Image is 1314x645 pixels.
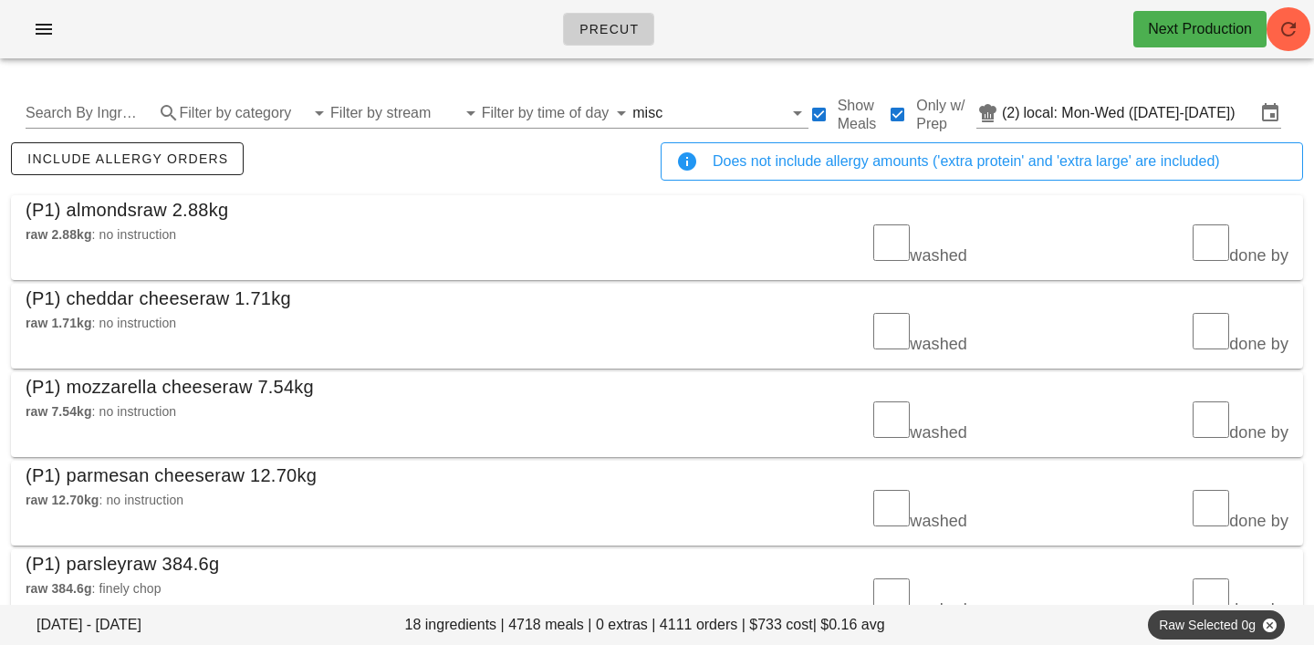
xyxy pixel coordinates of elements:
[813,614,885,636] span: | $0.16 avg
[127,554,219,574] span: raw 384.6g
[214,465,317,485] span: raw 12.70kg
[713,151,1288,172] div: Does not include allergy amounts ('extra protein' and 'extra large' are included)
[579,22,639,36] span: Precut
[657,302,978,365] div: washed
[563,13,654,46] a: Precut
[26,493,99,507] span: raw 12.70kg
[26,227,92,242] span: raw 2.88kg
[916,97,969,133] label: Only w/ Prep
[657,567,978,630] div: washed
[26,151,228,166] span: include allergy orders
[26,461,317,490] div: (P1) parmesan cheese
[632,105,662,121] div: misc
[1159,610,1274,640] span: Raw Selected 0g
[482,99,633,128] div: Filter by time of day
[180,99,331,128] div: Filter by category
[26,549,219,578] div: (P1) parsley
[11,142,244,175] button: include allergy orders
[26,581,92,596] span: raw 384.6g
[657,213,978,276] div: washed
[978,479,1299,542] div: done by
[26,401,646,421] div: : no instruction
[632,99,808,128] div: misc
[137,200,228,220] span: raw 2.88kg
[978,567,1299,630] div: done by
[26,404,92,419] span: raw 7.54kg
[657,390,978,453] div: washed
[199,288,290,308] span: raw 1.71kg
[26,372,314,401] div: (P1) mozzarella cheese
[838,97,888,133] label: Show Meals
[657,479,978,542] div: washed
[978,390,1299,453] div: done by
[978,213,1299,276] div: done by
[26,316,92,330] span: raw 1.71kg
[1002,104,1024,122] div: (2)
[978,302,1299,365] div: done by
[1261,617,1277,633] button: Close
[223,377,314,397] span: raw 7.54kg
[26,578,646,598] div: : finely chop
[26,490,646,510] div: : no instruction
[330,99,482,128] div: Filter by stream
[26,224,646,244] div: : no instruction
[26,195,228,224] div: (P1) almonds
[26,313,646,333] div: : no instruction
[26,284,291,313] div: (P1) cheddar cheese
[1148,18,1252,40] div: Next Production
